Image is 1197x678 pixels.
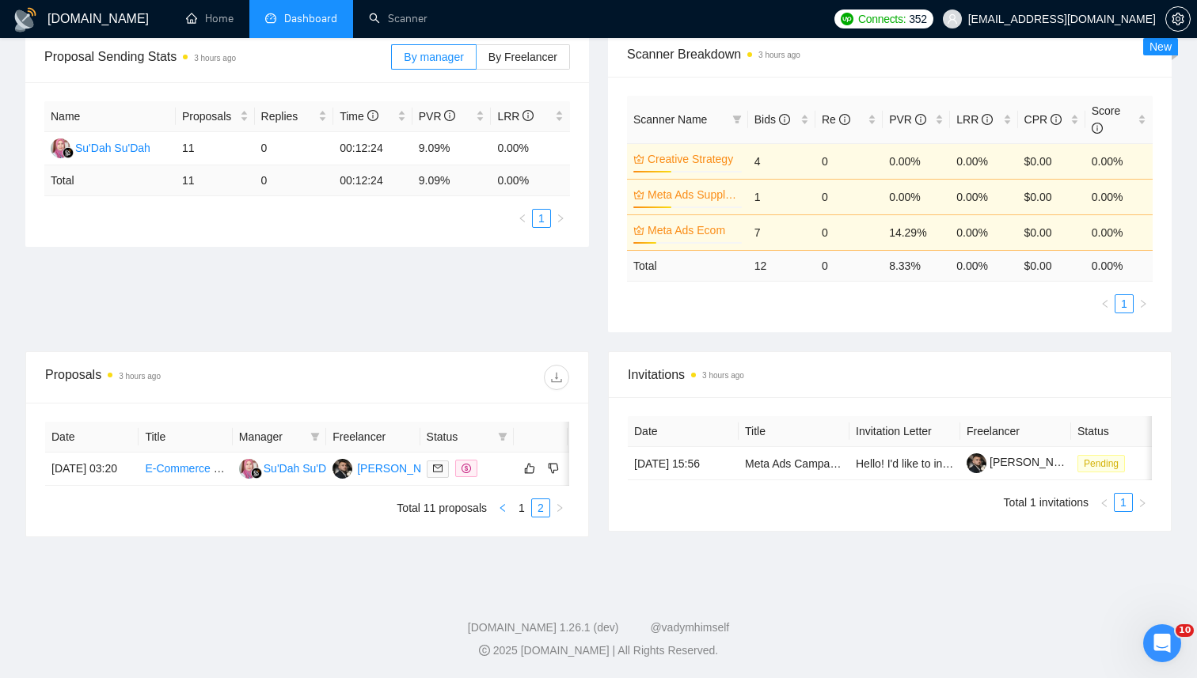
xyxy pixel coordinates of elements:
td: 9.09 % [412,165,492,196]
td: $0.00 [1018,143,1085,179]
th: Status [1071,416,1182,447]
a: Meta Ads Supplements [648,186,739,203]
span: Time [340,110,378,123]
span: left [1100,299,1110,309]
span: crown [633,153,644,165]
div: Su'Dah Su'Dah [264,460,339,477]
span: right [555,503,564,513]
td: $ 0.00 [1018,250,1085,281]
span: Proposal Sending Stats [44,47,391,66]
div: 2025 [DOMAIN_NAME] | All Rights Reserved. [13,642,1184,659]
li: Previous Page [1095,493,1114,512]
td: 14.29% [883,214,950,250]
time: 3 hours ago [194,54,236,62]
iframe: Intercom live chat [1143,624,1181,662]
td: [DATE] 15:56 [628,447,739,480]
td: 0.00% [950,179,1017,214]
span: left [518,214,527,223]
time: 3 hours ago [119,372,161,381]
span: right [556,214,565,223]
span: setting [1166,13,1190,25]
a: 1 [1115,295,1133,312]
div: Proposals [45,365,307,390]
button: setting [1165,6,1191,32]
a: Creative Strategy [648,150,739,168]
td: 0.00% [883,179,950,214]
li: Next Page [1133,493,1152,512]
td: 8.33 % [883,250,950,281]
td: 1 [748,179,815,214]
li: 2 [531,498,550,517]
span: filter [495,425,511,449]
li: Total 1 invitations [1004,493,1089,512]
button: dislike [544,459,563,478]
span: dashboard [265,13,276,24]
li: Next Page [551,209,570,228]
span: dislike [548,462,559,475]
button: download [544,365,569,390]
span: LRR [497,110,534,123]
td: 0 [255,165,334,196]
span: filter [307,425,323,449]
td: Meta Ads Campaigns for new Print on Demand store [739,447,849,480]
a: 1 [1115,494,1132,511]
td: 0.00% [1085,179,1153,214]
td: [DATE] 03:20 [45,453,139,486]
td: 0 [255,132,334,165]
span: PVR [419,110,456,123]
span: download [545,371,568,384]
button: left [1095,493,1114,512]
td: 0 [815,250,883,281]
td: 7 [748,214,815,250]
div: Su'Dah Su'Dah [75,139,150,157]
img: S [239,459,259,479]
li: Next Page [550,498,569,517]
th: Proposals [176,101,255,132]
a: 1 [533,210,550,227]
span: PVR [889,113,926,126]
span: left [498,503,507,513]
a: homeHome [186,12,234,25]
td: 0 [815,179,883,214]
th: Date [45,422,139,453]
button: left [1096,294,1115,313]
td: 00:12:24 [333,132,412,165]
img: logo [13,7,38,32]
li: Previous Page [1096,294,1115,313]
span: filter [732,115,742,124]
td: 9.09% [412,132,492,165]
button: right [551,209,570,228]
td: 0 [815,214,883,250]
span: Score [1092,104,1121,134]
span: info-circle [1051,114,1062,125]
a: searchScanner [369,12,427,25]
td: 0.00 % [1085,250,1153,281]
span: info-circle [982,114,993,125]
td: 0 [815,143,883,179]
span: dollar [462,464,471,473]
td: 4 [748,143,815,179]
td: 0.00% [1085,143,1153,179]
td: 00:12:24 [333,165,412,196]
span: filter [498,432,507,441]
td: 0.00% [491,132,570,165]
td: 0.00% [950,143,1017,179]
span: info-circle [522,110,534,121]
a: 2 [532,499,549,517]
a: Pending [1077,456,1131,469]
button: right [1133,493,1152,512]
span: CPR [1024,113,1062,126]
span: info-circle [779,114,790,125]
td: 12 [748,250,815,281]
span: 10 [1176,624,1194,637]
button: like [520,459,539,478]
span: copyright [479,645,490,656]
th: Replies [255,101,334,132]
a: [DOMAIN_NAME] 1.26.1 (dev) [468,621,619,634]
span: left [1100,498,1109,508]
td: $0.00 [1018,179,1085,214]
th: Freelancer [326,422,420,453]
span: New [1149,40,1172,53]
button: right [550,498,569,517]
a: Meta Ads Ecom [648,222,739,239]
